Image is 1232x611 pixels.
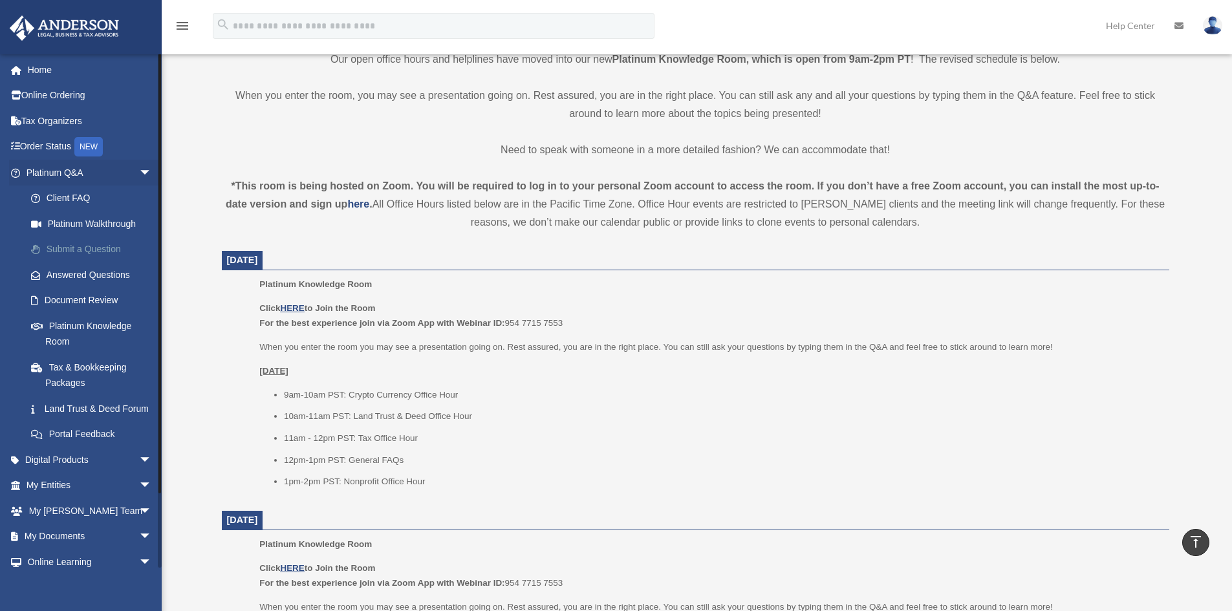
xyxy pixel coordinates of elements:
[259,578,504,588] b: For the best experience join via Zoom App with Webinar ID:
[259,561,1160,591] p: 954 7715 7553
[284,387,1160,403] li: 9am-10am PST: Crypto Currency Office Hour
[175,23,190,34] a: menu
[9,108,171,134] a: Tax Organizers
[139,524,165,550] span: arrow_drop_down
[18,396,171,422] a: Land Trust & Deed Forum
[9,498,171,524] a: My [PERSON_NAME] Teamarrow_drop_down
[347,198,369,209] a: here
[222,50,1169,69] p: Our open office hours and helplines have moved into our new ! The revised schedule is below.
[175,18,190,34] i: menu
[280,303,304,313] a: HERE
[18,288,171,314] a: Document Review
[280,563,304,573] a: HERE
[9,134,171,160] a: Order StatusNEW
[1203,16,1222,35] img: User Pic
[369,198,372,209] strong: .
[216,17,230,32] i: search
[139,549,165,575] span: arrow_drop_down
[139,498,165,524] span: arrow_drop_down
[18,237,171,263] a: Submit a Question
[18,354,171,396] a: Tax & Bookkeeping Packages
[1188,534,1204,550] i: vertical_align_top
[139,447,165,473] span: arrow_drop_down
[1182,529,1209,556] a: vertical_align_top
[139,473,165,499] span: arrow_drop_down
[9,57,171,83] a: Home
[18,313,165,354] a: Platinum Knowledge Room
[259,339,1160,355] p: When you enter the room you may see a presentation going on. Rest assured, you are in the right p...
[74,137,103,156] div: NEW
[9,160,171,186] a: Platinum Q&Aarrow_drop_down
[227,515,258,525] span: [DATE]
[18,262,171,288] a: Answered Questions
[222,87,1169,123] p: When you enter the room, you may see a presentation going on. Rest assured, you are in the right ...
[259,301,1160,331] p: 954 7715 7553
[259,303,375,313] b: Click to Join the Room
[9,83,171,109] a: Online Ordering
[259,366,288,376] u: [DATE]
[227,255,258,265] span: [DATE]
[18,186,171,211] a: Client FAQ
[222,141,1169,159] p: Need to speak with someone in a more detailed fashion? We can accommodate that!
[284,431,1160,446] li: 11am - 12pm PST: Tax Office Hour
[226,180,1160,209] strong: *This room is being hosted on Zoom. You will be required to log in to your personal Zoom account ...
[284,453,1160,468] li: 12pm-1pm PST: General FAQs
[9,447,171,473] a: Digital Productsarrow_drop_down
[259,318,504,328] b: For the best experience join via Zoom App with Webinar ID:
[259,539,372,549] span: Platinum Knowledge Room
[222,177,1169,231] div: All Office Hours listed below are in the Pacific Time Zone. Office Hour events are restricted to ...
[284,474,1160,489] li: 1pm-2pm PST: Nonprofit Office Hour
[139,160,165,186] span: arrow_drop_down
[259,563,375,573] b: Click to Join the Room
[259,279,372,289] span: Platinum Knowledge Room
[9,473,171,498] a: My Entitiesarrow_drop_down
[9,524,171,550] a: My Documentsarrow_drop_down
[18,211,171,237] a: Platinum Walkthrough
[9,549,171,575] a: Online Learningarrow_drop_down
[612,54,911,65] strong: Platinum Knowledge Room, which is open from 9am-2pm PT
[6,16,123,41] img: Anderson Advisors Platinum Portal
[284,409,1160,424] li: 10am-11am PST: Land Trust & Deed Office Hour
[18,422,171,447] a: Portal Feedback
